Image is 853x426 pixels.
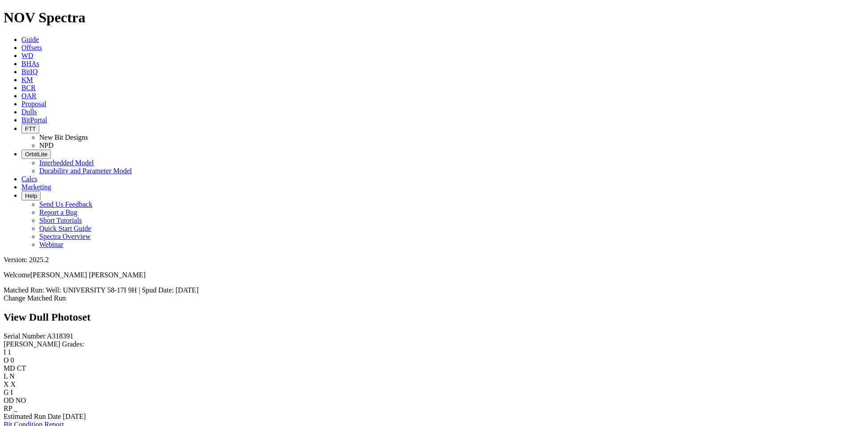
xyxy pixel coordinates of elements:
button: OrbitLite [21,150,51,159]
a: Offsets [21,44,42,51]
a: NPD [39,142,54,149]
span: Well: UNIVERSITY 58-17I 9H | Spud Date: [DATE] [46,286,199,294]
label: RP [4,405,12,412]
a: BHAs [21,60,39,67]
a: Change Matched Run [4,294,66,302]
span: 1 [8,348,11,356]
a: OAR [21,92,37,100]
a: Guide [21,36,39,43]
a: Short Tutorials [39,217,82,224]
span: [DATE] [63,413,86,420]
a: Proposal [21,100,46,108]
a: New Bit Designs [39,134,88,141]
span: I [11,388,13,396]
a: BitPortal [21,116,47,124]
a: Quick Start Guide [39,225,91,232]
a: Interbedded Model [39,159,94,167]
a: BCR [21,84,36,92]
a: Marketing [21,183,51,191]
span: 0 [11,356,14,364]
div: [PERSON_NAME] Grades: [4,340,849,348]
label: I [4,348,6,356]
a: KM [21,76,33,84]
span: A318391 [47,332,74,340]
label: L [4,372,8,380]
span: _ [14,405,17,412]
a: Webinar [39,241,63,248]
span: OrbitLite [25,151,47,158]
a: Calcs [21,175,37,183]
span: CT [17,364,26,372]
span: N [9,372,15,380]
h1: NOV Spectra [4,9,849,26]
label: Estimated Run Date [4,413,61,420]
div: Version: 2025.2 [4,256,849,264]
label: O [4,356,9,364]
button: Help [21,191,41,200]
a: WD [21,52,33,59]
span: NO [16,397,26,404]
a: Dulls [21,108,37,116]
label: X [4,380,9,388]
label: Serial Number [4,332,46,340]
span: Matched Run: [4,286,44,294]
span: X [11,380,16,388]
a: Send Us Feedback [39,200,92,208]
span: Help [25,192,37,199]
label: MD [4,364,15,372]
span: [PERSON_NAME] [PERSON_NAME] [30,271,145,279]
a: Durability and Parameter Model [39,167,132,175]
p: Welcome [4,271,849,279]
label: OD [4,397,14,404]
label: G [4,388,9,396]
a: BitIQ [21,68,37,75]
h2: View Dull Photoset [4,311,849,323]
button: FTT [21,124,39,134]
span: FTT [25,125,36,132]
a: Spectra Overview [39,233,91,240]
a: Report a Bug [39,209,77,216]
